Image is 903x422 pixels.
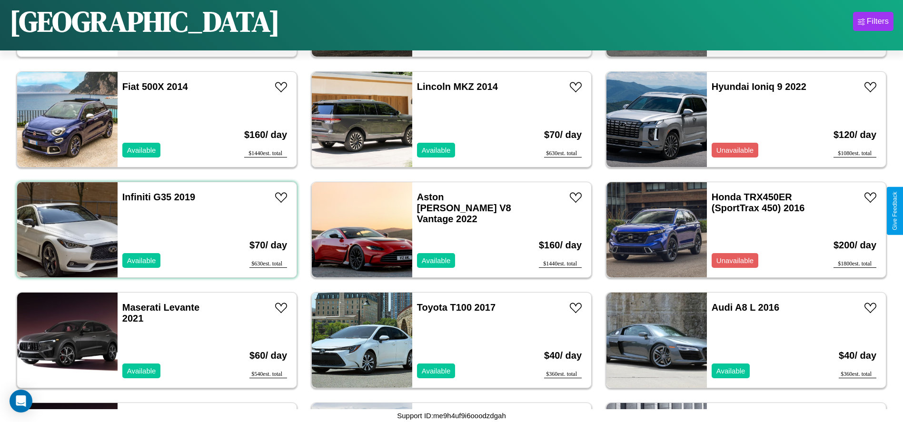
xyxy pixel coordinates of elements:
div: $ 1440 est. total [244,150,287,157]
h3: $ 40 / day [839,341,876,371]
h3: $ 160 / day [539,230,582,260]
a: Toyota T100 2017 [417,302,496,313]
a: Maserati Levante 2021 [122,302,199,324]
p: Available [716,364,745,377]
h3: $ 60 / day [249,341,287,371]
div: $ 1800 est. total [834,260,876,268]
div: $ 1440 est. total [539,260,582,268]
div: $ 630 est. total [544,150,582,157]
h1: [GEOGRAPHIC_DATA] [10,2,280,41]
p: Support ID: me9h4uf9i6ooodzdgah [397,409,506,422]
p: Unavailable [716,254,754,267]
a: Aston [PERSON_NAME] V8 Vantage 2022 [417,192,511,224]
p: Available [127,364,156,377]
p: Available [127,254,156,267]
p: Available [422,254,451,267]
a: Infiniti G35 2019 [122,192,195,202]
div: Give Feedback [892,192,898,230]
p: Available [422,364,451,377]
h3: $ 70 / day [249,230,287,260]
div: $ 360 est. total [544,371,582,378]
a: Lincoln MKZ 2014 [417,81,498,92]
a: Hyundai Ioniq 9 2022 [712,81,806,92]
p: Unavailable [716,144,754,157]
h3: $ 200 / day [834,230,876,260]
h3: $ 40 / day [544,341,582,371]
div: Open Intercom Messenger [10,390,32,412]
div: $ 630 est. total [249,260,287,268]
p: Available [422,144,451,157]
div: $ 540 est. total [249,371,287,378]
h3: $ 160 / day [244,120,287,150]
h3: $ 120 / day [834,120,876,150]
a: Audi A8 L 2016 [712,302,779,313]
button: Filters [853,12,893,31]
a: Honda TRX450ER (SportTrax 450) 2016 [712,192,805,213]
p: Available [127,144,156,157]
div: Filters [867,17,889,26]
div: $ 1080 est. total [834,150,876,157]
div: $ 360 est. total [839,371,876,378]
h3: $ 70 / day [544,120,582,150]
a: Fiat 500X 2014 [122,81,188,92]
